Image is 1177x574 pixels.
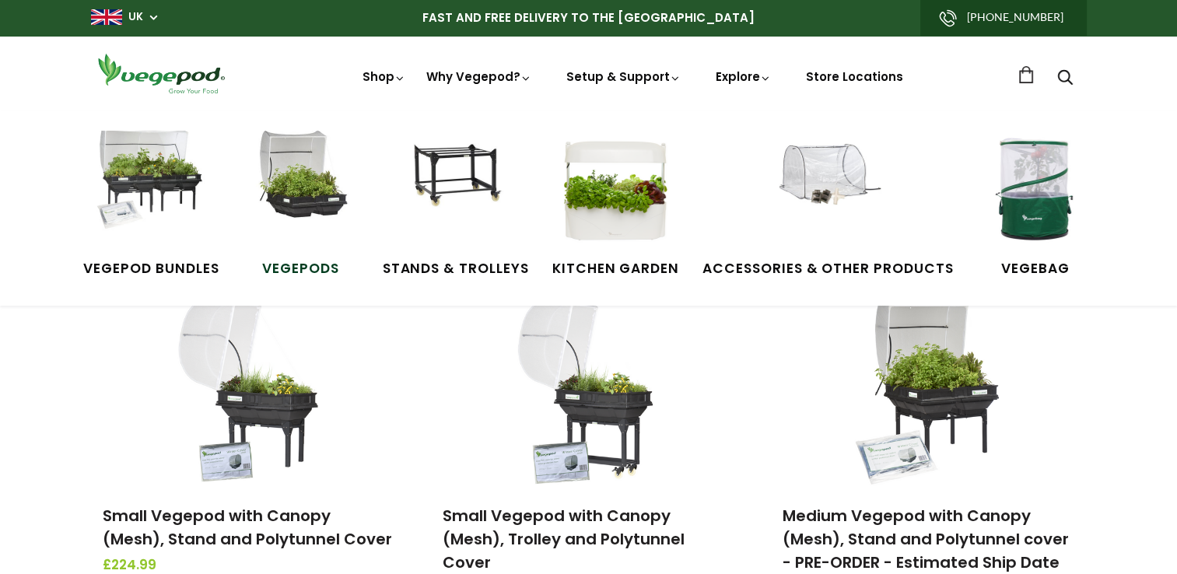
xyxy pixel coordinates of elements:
a: Accessories & Other Products [702,131,954,278]
a: UK [128,9,143,25]
img: VegeBag [977,131,1094,247]
img: Medium Vegepod with Canopy (Mesh), Stand and Polytunnel cover - PRE-ORDER - Estimated Ship Date S... [847,292,1011,487]
a: Kitchen Garden [552,131,679,278]
a: Vegepod Bundles [83,131,219,278]
a: Vegepods [243,131,359,278]
a: Setup & Support [566,68,681,85]
img: gb_large.png [91,9,122,25]
img: Accessories & Other Products [769,131,886,247]
a: VegeBag [977,131,1094,278]
img: Small Vegepod with Canopy (Mesh), Trolley and Polytunnel Cover [506,292,670,487]
a: Small Vegepod with Canopy (Mesh), Trolley and Polytunnel Cover [443,505,685,573]
img: Vegepod [91,51,231,96]
img: Small Vegepod with Canopy (Mesh), Stand and Polytunnel Cover [166,292,330,487]
a: Search [1057,71,1073,87]
img: Kitchen Garden [557,131,674,247]
a: Why Vegepod? [426,68,532,85]
span: Vegepod Bundles [83,259,219,279]
a: Stands & Trolleys [383,131,529,278]
span: VegeBag [977,259,1094,279]
a: Explore [716,68,772,85]
span: Stands & Trolleys [383,259,529,279]
span: Kitchen Garden [552,259,679,279]
a: Store Locations [806,68,903,85]
span: Vegepods [243,259,359,279]
img: Stands & Trolleys [398,131,514,247]
span: Accessories & Other Products [702,259,954,279]
img: Raised Garden Kits [243,131,359,247]
img: Vegepod Bundles [93,131,209,247]
a: Small Vegepod with Canopy (Mesh), Stand and Polytunnel Cover [103,505,392,550]
a: Shop [363,68,406,128]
